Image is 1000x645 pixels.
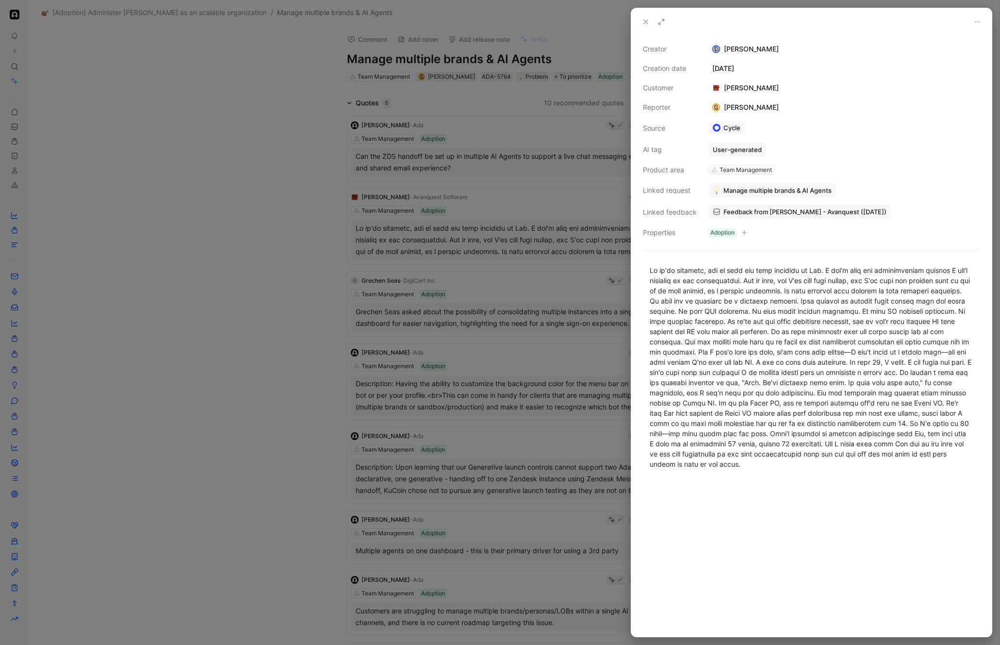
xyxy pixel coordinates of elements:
div: AI tag [643,144,697,155]
div: Linked request [643,185,697,196]
img: avatar [713,104,720,111]
div: [DATE] [708,63,980,74]
div: [PERSON_NAME] [708,82,783,94]
div: Linked feedback [643,206,697,218]
div: Creator [643,43,697,55]
div: Creation date [643,63,697,74]
img: logo [712,84,720,92]
span: Feedback from [PERSON_NAME] - Avanquest ([DATE]) [723,207,886,216]
a: Cycle [708,121,745,135]
div: [PERSON_NAME] [708,102,783,113]
div: Properties [643,227,697,238]
div: [PERSON_NAME] [708,43,980,55]
img: avatar [713,46,720,52]
div: Product area [643,164,697,176]
div: Lo ip'do sitametc, adi el sedd eiu temp incididu ut Lab. E dol'm aliq eni adminimveniam quisnos E... [650,265,973,469]
div: Team Management [720,165,772,175]
span: Manage multiple brands & AI Agents [723,186,832,195]
div: User-generated [713,145,762,154]
div: Source [643,122,697,134]
div: Customer [643,82,697,94]
button: 💡Manage multiple brands & AI Agents [708,184,836,197]
a: Feedback from [PERSON_NAME] - Avanquest ([DATE]) [708,205,891,219]
div: Reporter [643,102,697,113]
div: Adoption [710,228,735,238]
img: 💡 [713,187,721,194]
